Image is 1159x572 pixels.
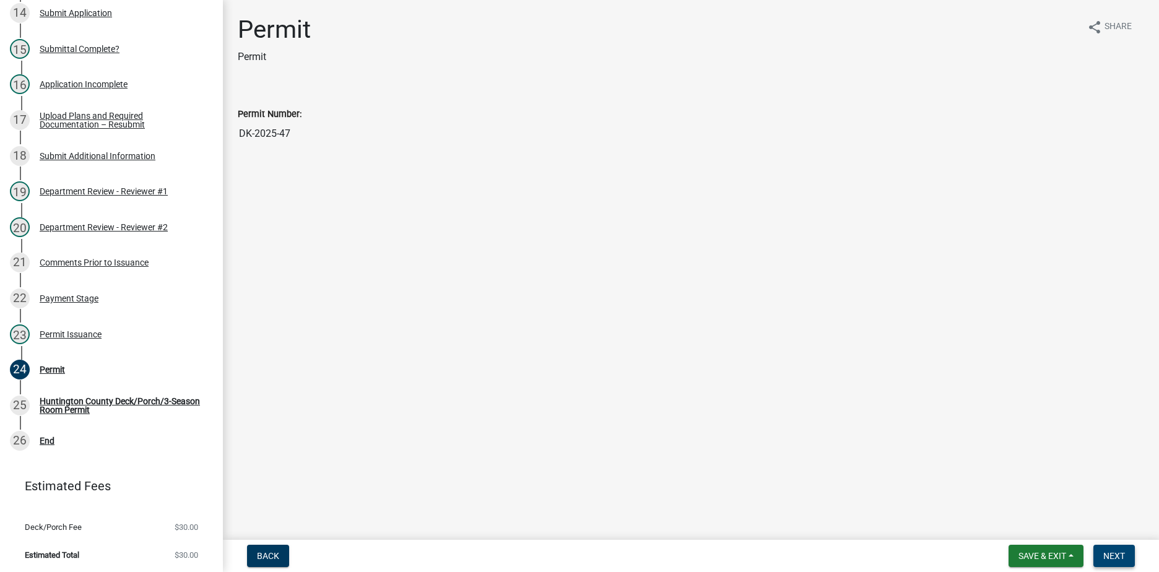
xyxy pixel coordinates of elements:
[10,110,30,130] div: 17
[10,146,30,166] div: 18
[175,551,198,559] span: $30.00
[10,74,30,94] div: 16
[10,288,30,308] div: 22
[10,431,30,451] div: 26
[10,396,30,415] div: 25
[1077,15,1142,39] button: shareShare
[10,324,30,344] div: 23
[10,3,30,23] div: 14
[1087,20,1102,35] i: share
[1018,551,1066,561] span: Save & Exit
[40,9,112,17] div: Submit Application
[40,152,155,160] div: Submit Additional Information
[40,436,54,445] div: End
[1105,20,1132,35] span: Share
[1093,545,1135,567] button: Next
[40,223,168,232] div: Department Review - Reviewer #2
[257,551,279,561] span: Back
[40,111,203,129] div: Upload Plans and Required Documentation – Resubmit
[40,187,168,196] div: Department Review - Reviewer #1
[247,545,289,567] button: Back
[10,360,30,379] div: 24
[1009,545,1083,567] button: Save & Exit
[40,365,65,374] div: Permit
[10,217,30,237] div: 20
[40,80,128,89] div: Application Incomplete
[40,45,119,53] div: Submittal Complete?
[10,474,203,498] a: Estimated Fees
[10,181,30,201] div: 19
[25,551,79,559] span: Estimated Total
[40,258,149,267] div: Comments Prior to Issuance
[10,39,30,59] div: 15
[175,523,198,531] span: $30.00
[238,50,311,64] p: Permit
[25,523,82,531] span: Deck/Porch Fee
[40,330,102,339] div: Permit Issuance
[40,397,203,414] div: Huntington County Deck/Porch/3-Season Room Permit
[10,253,30,272] div: 21
[238,15,311,45] h1: Permit
[238,110,302,119] label: Permit Number:
[40,294,98,303] div: Payment Stage
[1103,551,1125,561] span: Next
